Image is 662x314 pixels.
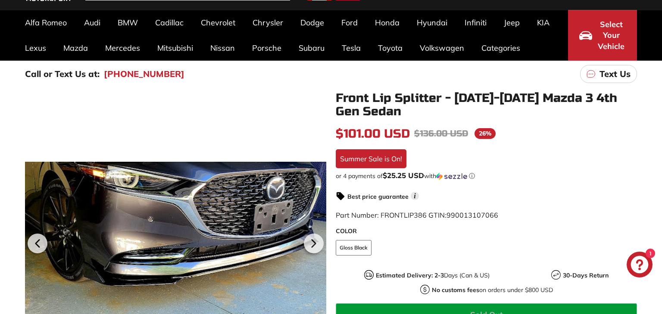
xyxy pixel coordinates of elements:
[336,172,637,180] div: or 4 payments of with
[366,10,408,35] a: Honda
[580,65,637,83] a: Text Us
[624,252,655,280] inbox-online-store-chat: Shopify online store chat
[347,193,409,200] strong: Best price guarantee
[563,271,609,279] strong: 30-Days Return
[25,68,100,80] p: Call or Text Us at:
[75,10,109,35] a: Audi
[147,10,192,35] a: Cadillac
[192,10,244,35] a: Chevrolet
[432,286,553,295] p: on orders under $800 USD
[336,211,498,219] span: Part Number: FRONTLIP386 GTIN:
[411,35,473,61] a: Volkswagen
[432,286,479,294] strong: No customs fees
[292,10,333,35] a: Dodge
[411,192,419,200] span: i
[495,10,528,35] a: Jeep
[456,10,495,35] a: Infiniti
[55,35,97,61] a: Mazda
[149,35,202,61] a: Mitsubishi
[568,10,637,61] button: Select Your Vehicle
[528,10,558,35] a: KIA
[447,211,498,219] span: 990013107066
[97,35,149,61] a: Mercedes
[244,10,292,35] a: Chrysler
[436,172,467,180] img: Sezzle
[369,35,411,61] a: Toyota
[16,10,75,35] a: Alfa Romeo
[336,227,637,236] label: COLOR
[596,19,626,52] span: Select Your Vehicle
[16,35,55,61] a: Lexus
[244,35,290,61] a: Porsche
[333,10,366,35] a: Ford
[376,271,444,279] strong: Estimated Delivery: 2-3
[333,35,369,61] a: Tesla
[473,35,529,61] a: Categories
[336,126,410,141] span: $101.00 USD
[600,68,631,80] p: Text Us
[414,128,468,139] span: $136.00 USD
[376,271,490,280] p: Days (Can & US)
[104,68,184,80] a: [PHONE_NUMBER]
[336,172,637,180] div: or 4 payments of$25.25 USDwithSezzle Click to learn more about Sezzle
[475,128,496,139] span: 26%
[290,35,333,61] a: Subaru
[109,10,147,35] a: BMW
[383,171,424,180] span: $25.25 USD
[336,149,406,168] div: Summer Sale is On!
[336,92,637,118] h1: Front Lip Splitter - [DATE]-[DATE] Mazda 3 4th Gen Sedan
[202,35,244,61] a: Nissan
[408,10,456,35] a: Hyundai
